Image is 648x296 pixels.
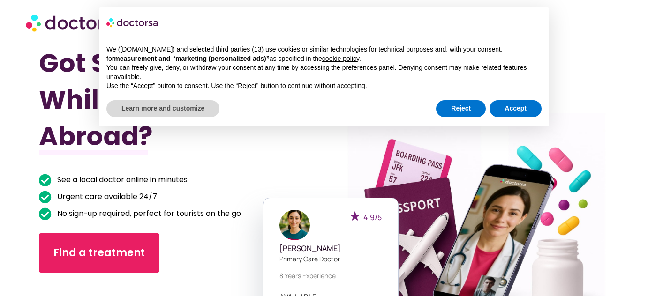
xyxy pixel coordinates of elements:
[106,100,219,117] button: Learn more and customize
[106,45,542,63] p: We ([DOMAIN_NAME]) and selected third parties (13) use cookies or similar technologies for techni...
[55,207,241,220] span: No sign-up required, perfect for tourists on the go
[279,271,382,281] p: 8 years experience
[114,55,269,62] strong: measurement and “marketing (personalized ads)”
[279,244,382,253] h5: [PERSON_NAME]
[55,190,157,203] span: Urgent care available 24/7
[106,15,159,30] img: logo
[55,173,188,186] span: See a local doctor online in minutes
[490,100,542,117] button: Accept
[106,81,542,91] p: Use the “Accept” button to consent. Use the “Reject” button to continue without accepting.
[322,55,359,62] a: cookie policy
[53,245,145,260] span: Find a treatment
[363,212,382,222] span: 4.9/5
[39,45,281,155] h1: Got Sick While Traveling Abroad?
[436,100,486,117] button: Reject
[39,233,159,273] a: Find a treatment
[279,254,382,264] p: Primary care doctor
[106,63,542,81] p: You can freely give, deny, or withdraw your consent at any time by accessing the preferences pane...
